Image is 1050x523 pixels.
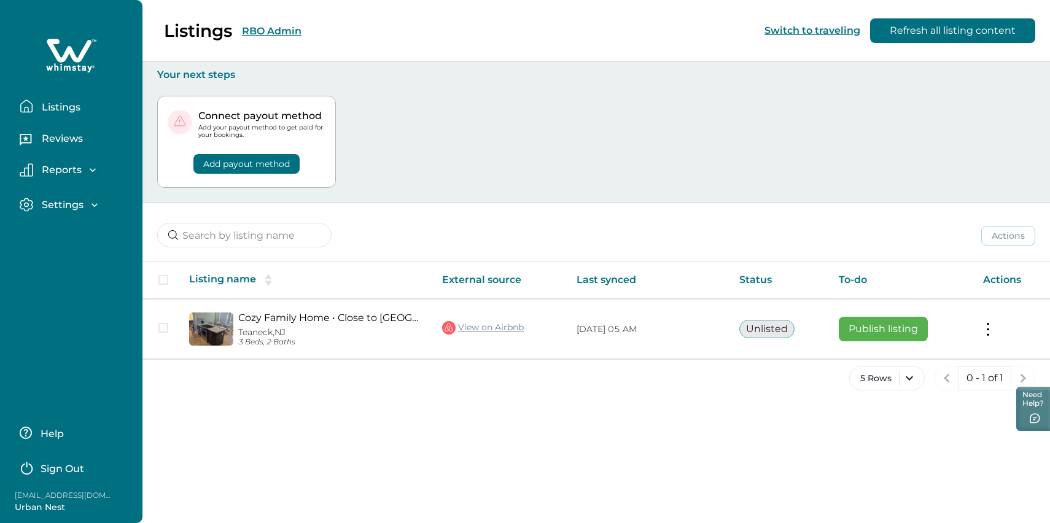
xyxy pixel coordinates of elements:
[729,261,829,299] th: Status
[157,69,1035,81] p: Your next steps
[966,372,1003,384] p: 0 - 1 of 1
[935,366,959,390] button: previous page
[973,261,1050,299] th: Actions
[242,25,301,37] button: RBO Admin
[981,226,1035,246] button: Actions
[20,163,133,177] button: Reports
[959,366,1011,390] button: 0 - 1 of 1
[20,420,128,445] button: Help
[870,18,1035,43] button: Refresh all listing content
[38,199,84,211] p: Settings
[193,154,300,174] button: Add payout method
[164,20,232,41] p: Listings
[442,320,524,336] a: View on Airbnb
[20,94,133,118] button: Listings
[739,320,795,338] button: Unlisted
[577,323,720,336] p: [DATE] 05 AM
[849,366,925,390] button: 5 Rows
[179,261,432,299] th: Listing name
[37,428,64,440] p: Help
[20,198,133,212] button: Settings
[764,25,860,36] button: Switch to traveling
[1011,366,1035,390] button: next page
[20,455,128,479] button: Sign Out
[432,261,567,299] th: External source
[38,164,82,176] p: Reports
[157,223,332,247] input: Search by listing name
[839,317,928,341] button: Publish listing
[189,312,233,346] img: propertyImage_Cozy Family Home • Close to NYC • Free Parking
[567,261,729,299] th: Last synced
[198,110,325,122] p: Connect payout method
[198,124,325,139] p: Add your payout method to get paid for your bookings.
[238,312,422,323] a: Cozy Family Home • Close to [GEOGRAPHIC_DATA] • Free Parking
[238,338,422,347] p: 3 Beds, 2 Baths
[829,261,973,299] th: To-do
[38,101,80,114] p: Listings
[38,133,83,145] p: Reviews
[15,502,113,514] p: Urban Nest
[256,274,281,286] button: sorting
[238,327,422,338] p: Teaneck, NJ
[41,463,84,475] p: Sign Out
[15,489,113,502] p: [EMAIL_ADDRESS][DOMAIN_NAME]
[20,128,133,153] button: Reviews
